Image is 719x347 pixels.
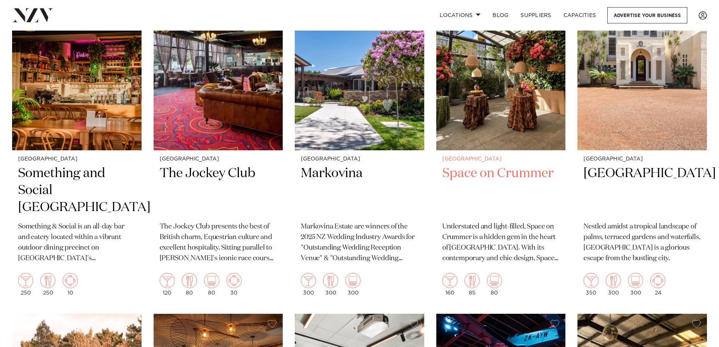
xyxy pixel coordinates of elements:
small: [GEOGRAPHIC_DATA] [301,156,418,162]
div: 80 [204,273,219,296]
h2: Markovina [301,165,418,216]
img: theatre.png [204,273,219,288]
img: nzv-logo.png [12,8,53,22]
img: theatre.png [628,273,643,288]
p: Markovina Estate are winners of the 2025 NZ Wedding Industry Awards for "Outstanding Wedding Rece... [301,222,418,264]
div: 300 [301,273,316,296]
a: Advertise your business [607,7,687,23]
a: BLOG [487,7,514,23]
img: dining.png [606,273,621,288]
img: cocktail.png [18,273,33,288]
div: 120 [160,273,175,296]
div: 300 [345,273,360,296]
div: 80 [487,273,502,296]
img: cocktail.png [442,273,457,288]
img: theatre.png [487,273,502,288]
img: meeting.png [650,273,665,288]
div: 350 [584,273,599,296]
a: Locations [434,7,487,23]
img: cocktail.png [301,273,316,288]
div: 250 [18,273,33,296]
p: The Jockey Club presents the best of British charm, Equestrian culture and excellent hospitality.... [160,222,277,264]
img: cocktail.png [584,273,599,288]
div: 160 [442,273,457,296]
small: [GEOGRAPHIC_DATA] [160,156,277,162]
h2: Something and Social [GEOGRAPHIC_DATA] [18,165,135,216]
h2: The Jockey Club [160,165,277,216]
div: 30 [226,273,242,296]
h2: Space on Crummer [442,165,560,216]
div: 250 [40,273,55,296]
div: 300 [628,273,643,296]
p: Nestled amidst a tropical landscape of palms, terraced gardens and waterfalls, [GEOGRAPHIC_DATA] ... [584,222,701,264]
a: Capacities [557,7,602,23]
p: Something & Social is an all-day bar and eatery located within a vibrant outdoor dining precinct ... [18,222,135,264]
div: 80 [182,273,197,296]
div: 300 [323,273,338,296]
img: meeting.png [63,273,78,288]
small: [GEOGRAPHIC_DATA] [442,156,560,162]
small: [GEOGRAPHIC_DATA] [18,156,135,162]
div: 300 [606,273,621,296]
div: 10 [63,273,78,296]
img: theatre.png [345,273,360,288]
a: SUPPLIERS [514,7,557,23]
div: 85 [465,273,480,296]
img: dining.png [40,273,55,288]
img: dining.png [465,273,480,288]
img: meeting.png [226,273,242,288]
img: dining.png [323,273,338,288]
div: 24 [650,273,665,296]
small: [GEOGRAPHIC_DATA] [584,156,701,162]
img: cocktail.png [160,273,175,288]
img: dining.png [182,273,197,288]
p: Understated and light-filled, Space on Crummer is a hidden gem in the heart of [GEOGRAPHIC_DATA].... [442,222,560,264]
h2: [GEOGRAPHIC_DATA] [584,165,701,216]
